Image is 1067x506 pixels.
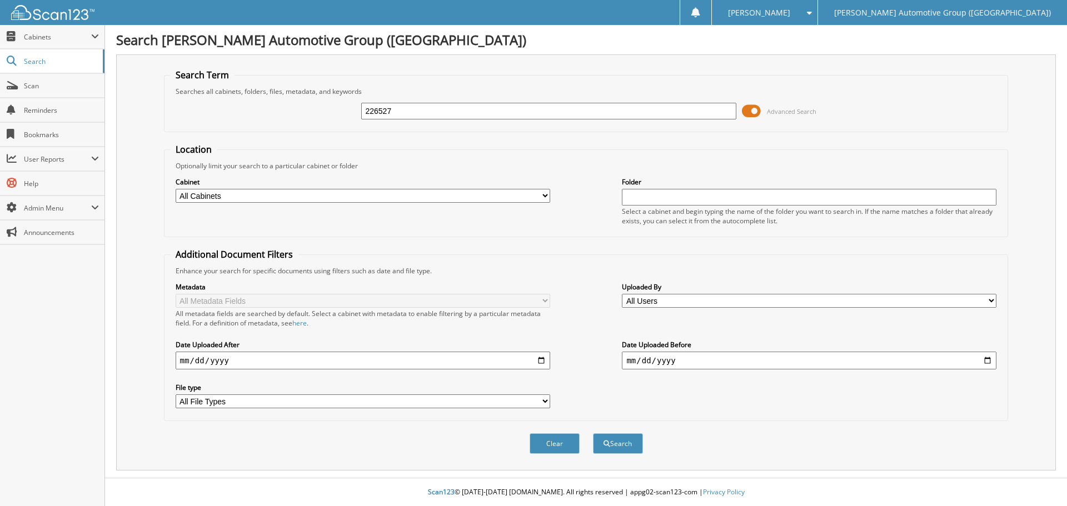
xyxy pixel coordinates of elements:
[176,282,550,292] label: Metadata
[24,179,99,188] span: Help
[170,87,1003,96] div: Searches all cabinets, folders, files, metadata, and keywords
[170,248,298,260] legend: Additional Document Filters
[622,282,996,292] label: Uploaded By
[176,352,550,369] input: start
[593,433,643,454] button: Search
[622,177,996,187] label: Folder
[170,266,1003,275] div: Enhance your search for specific documents using filters such as date and file type.
[105,479,1067,506] div: © [DATE]-[DATE] [DOMAIN_NAME]. All rights reserved | appg02-scan123-com |
[24,32,91,42] span: Cabinets
[170,143,217,156] legend: Location
[24,57,97,66] span: Search
[176,383,550,392] label: File type
[116,31,1056,49] h1: Search [PERSON_NAME] Automotive Group ([GEOGRAPHIC_DATA])
[622,340,996,349] label: Date Uploaded Before
[24,130,99,139] span: Bookmarks
[622,352,996,369] input: end
[24,106,99,115] span: Reminders
[24,203,91,213] span: Admin Menu
[1011,453,1067,506] iframe: Chat Widget
[11,5,94,20] img: scan123-logo-white.svg
[622,207,996,226] div: Select a cabinet and begin typing the name of the folder you want to search in. If the name match...
[703,487,745,497] a: Privacy Policy
[24,81,99,91] span: Scan
[170,161,1003,171] div: Optionally limit your search to a particular cabinet or folder
[767,107,816,116] span: Advanced Search
[728,9,790,16] span: [PERSON_NAME]
[176,177,550,187] label: Cabinet
[176,340,550,349] label: Date Uploaded After
[24,228,99,237] span: Announcements
[24,154,91,164] span: User Reports
[834,9,1051,16] span: [PERSON_NAME] Automotive Group ([GEOGRAPHIC_DATA])
[428,487,455,497] span: Scan123
[292,318,307,328] a: here
[530,433,580,454] button: Clear
[176,309,550,328] div: All metadata fields are searched by default. Select a cabinet with metadata to enable filtering b...
[170,69,235,81] legend: Search Term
